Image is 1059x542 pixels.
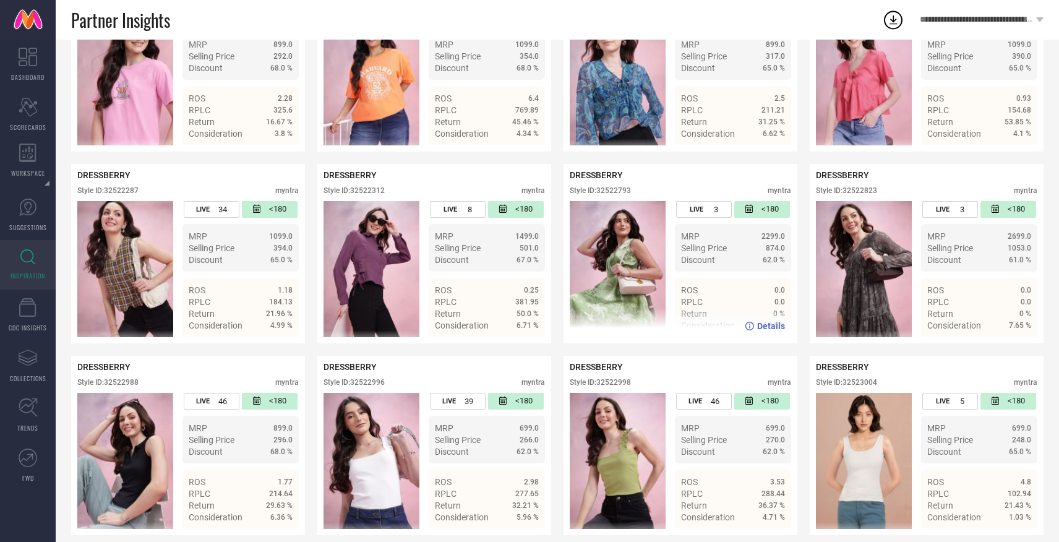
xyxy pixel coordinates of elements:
span: 0.25 [524,286,539,295]
div: Style ID: 32522793 [570,186,631,195]
span: Discount [435,255,469,265]
div: Click to view image [324,393,419,529]
span: 381.95 [515,298,539,306]
span: Selling Price [435,435,481,445]
div: myntra [768,186,791,195]
div: myntra [275,378,299,387]
span: DRESSBERRY [816,170,869,180]
span: 5.96 % [517,513,539,522]
span: ROS [435,477,452,487]
span: Return [681,117,707,127]
span: DRESSBERRY [77,170,131,180]
span: 29.63 % [266,501,293,510]
span: Discount [189,255,223,265]
span: Discount [681,255,715,265]
span: 68.0 % [270,447,293,456]
img: Style preview image [570,9,666,145]
span: ROS [189,285,205,295]
span: 21.96 % [266,309,293,318]
span: Consideration [189,320,242,330]
span: MRP [927,40,946,49]
span: 6.62 % [763,129,785,138]
span: 34 [218,205,227,214]
span: Details [265,151,293,161]
span: RPLC [435,297,457,307]
div: Style ID: 32522312 [324,186,385,195]
div: Open download list [882,9,904,31]
a: Details [991,151,1031,161]
span: DRESSBERRY [77,362,131,372]
span: MRP [681,231,700,241]
span: Discount [927,255,961,265]
span: LIVE [444,205,457,213]
div: Number of days the style has been live on the platform [184,201,239,218]
span: MRP [927,423,946,433]
span: LIVE [936,205,950,213]
span: Selling Price [189,435,234,445]
span: 1.18 [278,286,293,295]
span: 899.0 [766,40,785,49]
div: myntra [275,186,299,195]
span: 0.0 [1021,298,1031,306]
div: Style ID: 32522287 [77,186,139,195]
img: Style preview image [816,9,912,145]
span: 270.0 [766,436,785,444]
span: WORKSPACE [11,168,45,178]
div: Style ID: 32522988 [77,378,139,387]
span: 394.0 [273,244,293,252]
span: 1499.0 [515,232,539,241]
div: Click to view image [570,201,666,337]
span: 266.0 [520,436,539,444]
span: Details [265,343,293,353]
span: 62.0 % [517,447,539,456]
span: 68.0 % [517,64,539,72]
div: myntra [521,378,545,387]
span: Discount [681,63,715,73]
div: Number of days the style has been live on the platform [184,393,239,410]
span: 354.0 [520,52,539,61]
span: Details [757,321,785,331]
span: Discount [927,63,961,73]
a: Details [745,151,785,161]
span: Selling Price [435,51,481,61]
div: Click to view image [77,9,173,145]
div: Style ID: 32522996 [324,378,385,387]
span: 248.0 [1012,436,1031,444]
div: Style ID: 32522998 [570,378,631,387]
a: Details [745,321,785,331]
div: Click to view image [570,393,666,529]
span: LIVE [690,205,703,213]
a: Details [499,151,539,161]
span: DRESSBERRY [324,170,377,180]
span: RPLC [927,297,949,307]
span: 211.21 [761,106,785,114]
span: Partner Insights [71,7,170,33]
span: 65.0 % [1009,64,1031,72]
span: 3 [960,205,964,214]
span: 3.53 [770,478,785,486]
img: Style preview image [816,201,912,337]
span: RPLC [681,105,703,115]
span: 0.0 [774,298,785,306]
span: Selling Price [189,243,234,253]
img: Style preview image [324,393,419,529]
span: 0.0 [1021,286,1031,295]
span: Discount [189,447,223,457]
span: Details [511,151,539,161]
span: Selling Price [927,51,973,61]
span: INSPIRATION [11,271,45,280]
span: <180 [1008,396,1025,406]
span: ROS [927,93,944,103]
span: 296.0 [273,436,293,444]
img: Style preview image [570,393,666,529]
span: 1099.0 [269,232,293,241]
span: Details [1003,343,1031,353]
span: 214.64 [269,489,293,498]
span: 8 [468,205,472,214]
a: Details [991,343,1031,353]
div: Style ID: 32523004 [816,378,877,387]
span: DASHBOARD [11,72,45,82]
div: Number of days since the style was first listed on the platform [242,393,298,410]
span: 288.44 [761,489,785,498]
div: Number of days since the style was first listed on the platform [734,201,790,218]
